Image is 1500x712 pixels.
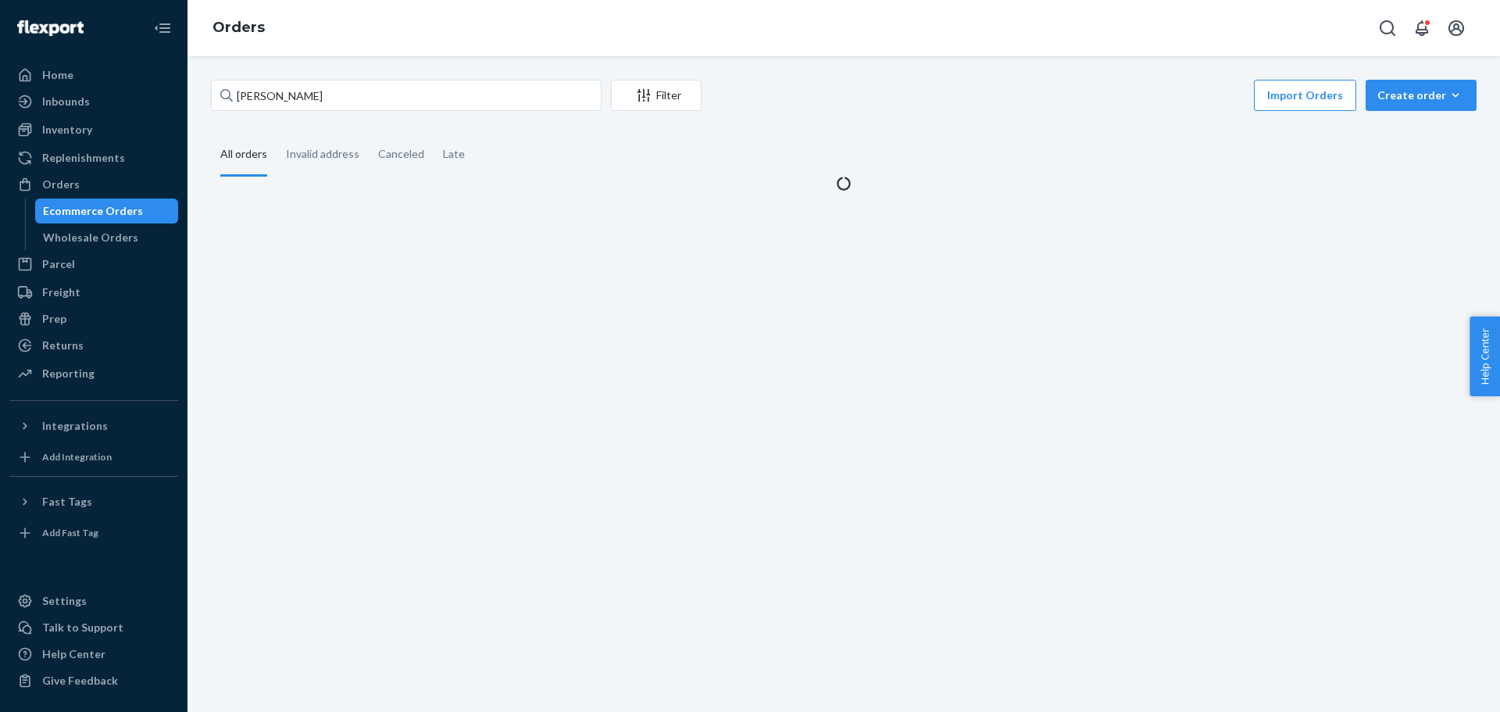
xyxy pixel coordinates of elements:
[35,199,179,224] a: Ecommerce Orders
[42,94,90,109] div: Inbounds
[42,494,92,510] div: Fast Tags
[9,89,178,114] a: Inbounds
[9,333,178,358] a: Returns
[1470,317,1500,396] button: Help Center
[1377,88,1465,103] div: Create order
[42,450,112,463] div: Add Integration
[200,5,277,51] ol: breadcrumbs
[147,13,178,44] button: Close Navigation
[42,311,66,327] div: Prep
[220,134,267,177] div: All orders
[42,646,105,662] div: Help Center
[9,280,178,305] a: Freight
[443,134,465,174] div: Late
[211,80,602,111] input: Search orders
[1372,13,1403,44] button: Open Search Box
[9,117,178,142] a: Inventory
[42,150,125,166] div: Replenishments
[42,593,87,609] div: Settings
[42,122,92,138] div: Inventory
[9,145,178,170] a: Replenishments
[1441,13,1472,44] button: Open account menu
[9,172,178,197] a: Orders
[9,63,178,88] a: Home
[1254,80,1356,111] button: Import Orders
[212,19,265,36] a: Orders
[612,88,701,103] div: Filter
[42,526,98,539] div: Add Fast Tag
[43,203,143,219] div: Ecommerce Orders
[286,134,359,174] div: Invalid address
[42,673,118,689] div: Give Feedback
[378,134,424,174] div: Canceled
[9,361,178,386] a: Reporting
[42,256,75,272] div: Parcel
[1406,13,1437,44] button: Open notifications
[9,668,178,693] button: Give Feedback
[9,252,178,277] a: Parcel
[42,284,80,300] div: Freight
[9,413,178,438] button: Integrations
[42,67,73,83] div: Home
[42,177,80,192] div: Orders
[9,589,178,614] a: Settings
[35,225,179,250] a: Wholesale Orders
[9,615,178,640] a: Talk to Support
[42,338,84,353] div: Returns
[43,230,138,245] div: Wholesale Orders
[1366,80,1477,111] button: Create order
[9,521,178,546] a: Add Fast Tag
[42,620,123,635] div: Talk to Support
[9,445,178,470] a: Add Integration
[9,489,178,514] button: Fast Tags
[42,418,108,434] div: Integrations
[9,642,178,667] a: Help Center
[17,20,84,36] img: Flexport logo
[611,80,702,111] button: Filter
[42,366,95,381] div: Reporting
[9,306,178,331] a: Prep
